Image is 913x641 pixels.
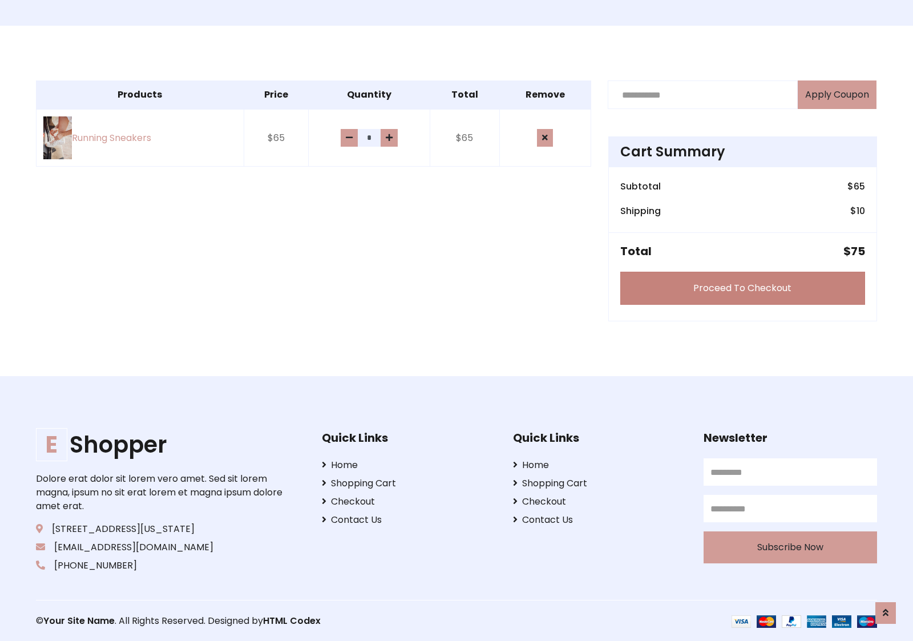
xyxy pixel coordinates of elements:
[37,81,244,110] th: Products
[620,244,652,258] h5: Total
[620,144,865,160] h4: Cart Summary
[620,205,661,216] h6: Shipping
[704,431,877,445] h5: Newsletter
[36,614,457,628] p: © . All Rights Reserved. Designed by
[309,81,430,110] th: Quantity
[620,272,865,305] a: Proceed To Checkout
[43,614,115,627] a: Your Site Name
[843,244,865,258] h5: $
[513,431,686,445] h5: Quick Links
[513,477,686,490] a: Shopping Cart
[36,541,286,554] p: [EMAIL_ADDRESS][DOMAIN_NAME]
[851,243,865,259] span: 75
[847,181,865,192] h6: $
[513,495,686,509] a: Checkout
[263,614,321,627] a: HTML Codex
[322,495,495,509] a: Checkout
[857,204,865,217] span: 10
[36,431,286,458] h1: Shopper
[798,80,876,109] button: Apply Coupon
[36,431,286,458] a: EShopper
[322,513,495,527] a: Contact Us
[43,116,237,159] a: Running Sneakers
[244,81,309,110] th: Price
[322,458,495,472] a: Home
[430,109,499,167] td: $65
[704,531,877,563] button: Subscribe Now
[513,458,686,472] a: Home
[244,109,309,167] td: $65
[430,81,499,110] th: Total
[513,513,686,527] a: Contact Us
[499,81,591,110] th: Remove
[36,522,286,536] p: [STREET_ADDRESS][US_STATE]
[36,472,286,513] p: Dolore erat dolor sit lorem vero amet. Sed sit lorem magna, ipsum no sit erat lorem et magna ipsu...
[854,180,865,193] span: 65
[36,428,67,461] span: E
[620,181,661,192] h6: Subtotal
[322,477,495,490] a: Shopping Cart
[36,559,286,573] p: [PHONE_NUMBER]
[322,431,495,445] h5: Quick Links
[850,205,865,216] h6: $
